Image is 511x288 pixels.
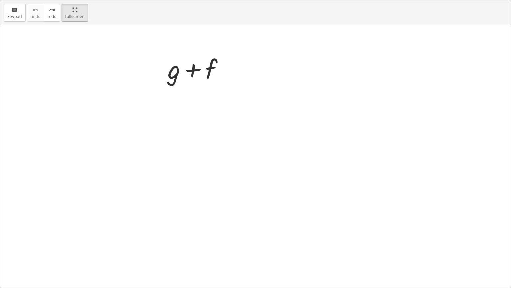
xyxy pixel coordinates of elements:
button: undoundo [27,4,44,22]
button: keyboardkeypad [4,4,26,22]
span: fullscreen [65,14,85,19]
button: fullscreen [62,4,88,22]
i: undo [32,6,39,14]
i: keyboard [11,6,18,14]
span: keypad [7,14,22,19]
i: redo [49,6,55,14]
span: redo [48,14,57,19]
button: redoredo [44,4,60,22]
span: undo [31,14,41,19]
